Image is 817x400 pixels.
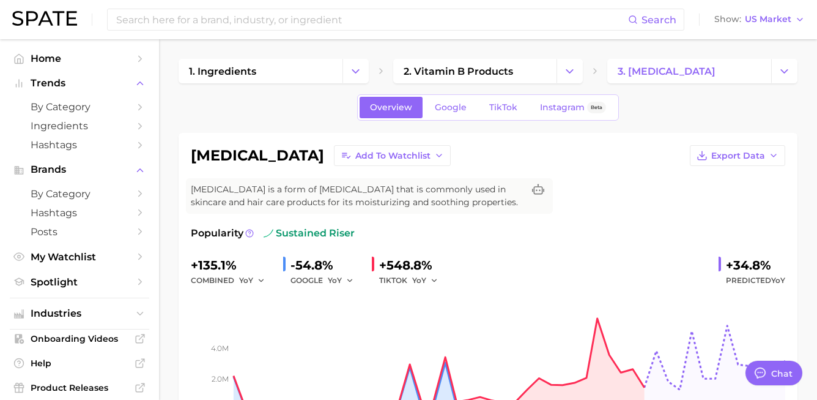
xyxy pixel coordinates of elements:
[10,222,149,241] a: Posts
[31,333,128,344] span: Onboarding Videos
[424,97,477,118] a: Google
[726,255,785,275] div: +34.8%
[489,102,517,113] span: TikTok
[10,116,149,135] a: Ingredients
[10,203,149,222] a: Hashtags
[239,275,253,285] span: YoY
[393,59,557,83] a: 2. vitamin b products
[264,228,273,238] img: sustained riser
[31,188,128,200] span: by Category
[10,184,149,203] a: by Category
[31,139,128,151] span: Hashtags
[31,78,128,89] span: Trends
[714,16,741,23] span: Show
[404,66,513,77] span: 2. vitamin b products
[191,148,324,163] h1: [MEDICAL_DATA]
[191,183,523,209] span: [MEDICAL_DATA] is a form of [MEDICAL_DATA] that is commonly used in skincare and hair care produc...
[10,74,149,92] button: Trends
[191,255,273,275] div: +135.1%
[540,102,585,113] span: Instagram
[31,164,128,175] span: Brands
[334,145,451,166] button: Add to Watchlist
[412,273,438,288] button: YoY
[10,379,149,397] a: Product Releases
[711,12,808,28] button: ShowUS Market
[179,59,342,83] a: 1. ingredients
[191,226,243,241] span: Popularity
[10,273,149,292] a: Spotlight
[10,160,149,179] button: Brands
[191,273,273,288] div: combined
[189,66,256,77] span: 1. ingredients
[31,251,128,263] span: My Watchlist
[328,273,354,288] button: YoY
[342,59,369,83] button: Change Category
[10,135,149,154] a: Hashtags
[115,9,628,30] input: Search here for a brand, industry, or ingredient
[239,273,265,288] button: YoY
[31,207,128,219] span: Hashtags
[10,97,149,116] a: by Category
[31,358,128,369] span: Help
[10,330,149,348] a: Onboarding Videos
[10,49,149,68] a: Home
[771,276,785,285] span: YoY
[726,273,785,288] span: Predicted
[355,151,431,161] span: Add to Watchlist
[556,59,583,83] button: Change Category
[31,101,128,113] span: by Category
[412,275,426,285] span: YoY
[31,308,128,319] span: Industries
[31,382,128,393] span: Product Releases
[370,102,412,113] span: Overview
[641,14,676,26] span: Search
[31,276,128,288] span: Spotlight
[31,53,128,64] span: Home
[31,226,128,238] span: Posts
[591,102,602,113] span: Beta
[290,273,362,288] div: GOOGLE
[12,11,77,26] img: SPATE
[328,275,342,285] span: YoY
[530,97,616,118] a: InstagramBeta
[10,247,149,266] a: My Watchlist
[379,255,446,275] div: +548.8%
[360,97,423,118] a: Overview
[264,226,355,241] span: sustained riser
[435,102,467,113] span: Google
[771,59,797,83] button: Change Category
[618,66,715,77] span: 3. [MEDICAL_DATA]
[10,354,149,372] a: Help
[711,151,765,161] span: Export Data
[479,97,528,118] a: TikTok
[290,255,362,275] div: -54.8%
[10,304,149,323] button: Industries
[690,145,785,166] button: Export Data
[607,59,771,83] a: 3. [MEDICAL_DATA]
[745,16,791,23] span: US Market
[31,120,128,132] span: Ingredients
[379,273,446,288] div: TIKTOK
